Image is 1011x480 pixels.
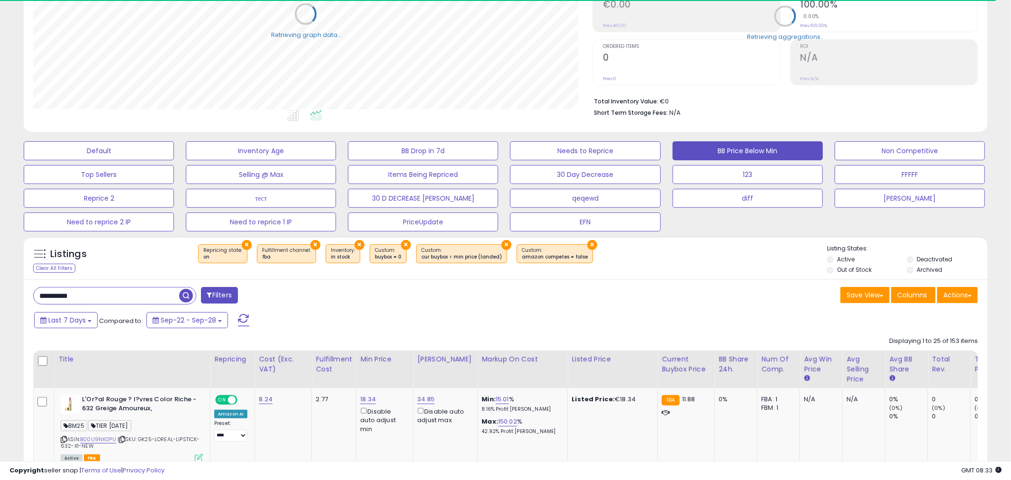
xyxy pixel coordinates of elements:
[673,189,823,208] button: diff
[348,165,498,184] button: Items Being Repriced
[186,141,336,160] button: Inventory Age
[186,189,336,208] button: тест
[9,466,44,475] strong: Copyright
[9,466,164,475] div: seller snap | |
[510,212,660,231] button: EFN
[673,141,823,160] button: BB Price Below Min
[510,189,660,208] button: qeqewd
[24,141,174,160] button: Default
[186,212,336,231] button: Need to reprice 1 IP
[835,189,985,208] button: [PERSON_NAME]
[673,165,823,184] button: 123
[835,141,985,160] button: Non Competitive
[186,165,336,184] button: Selling @ Max
[24,165,174,184] button: Top Sellers
[835,165,985,184] button: FFFFF
[348,141,498,160] button: BB Drop in 7d
[24,189,174,208] button: Reprice 2
[348,189,498,208] button: 30 D DECREASE [PERSON_NAME]
[510,165,660,184] button: 30 Day Decrease
[348,212,498,231] button: PriceUpdate
[271,30,340,39] div: Retrieving graph data..
[510,141,660,160] button: Needs to Reprice
[747,32,823,41] div: Retrieving aggregations..
[24,212,174,231] button: Need to reprice 2 IP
